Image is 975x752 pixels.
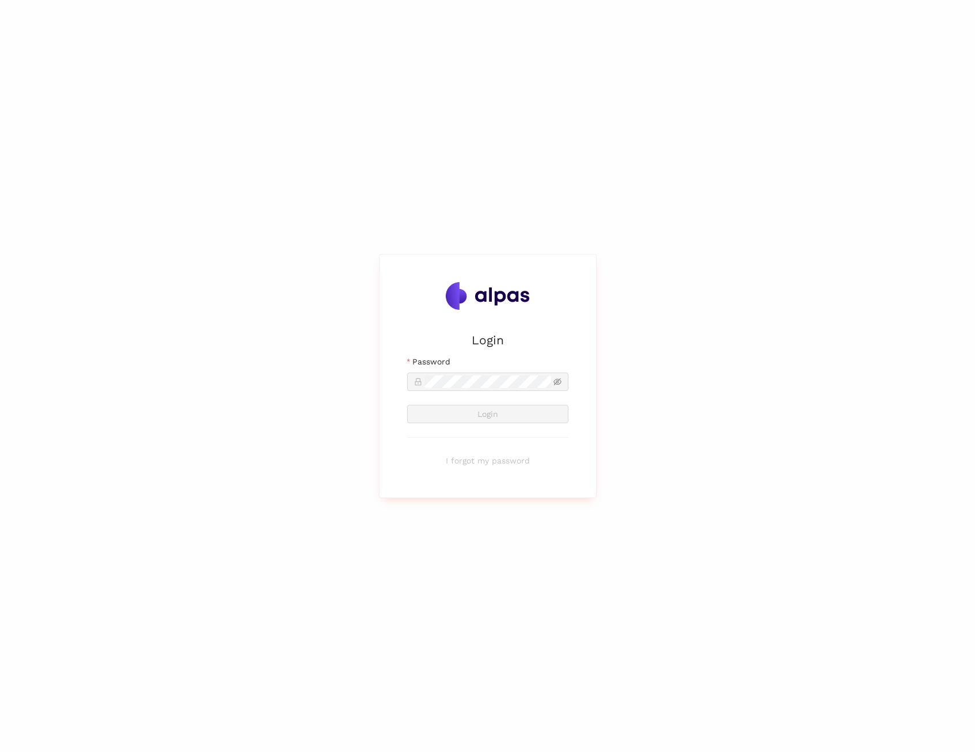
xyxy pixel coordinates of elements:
input: Password [424,375,551,388]
img: Alpas.ai Logo [446,282,530,310]
span: eye-invisible [553,378,562,386]
span: lock [414,378,422,386]
label: Password [407,355,450,368]
h2: Login [407,331,568,350]
button: I forgot my password [407,451,568,470]
button: Login [407,405,568,423]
